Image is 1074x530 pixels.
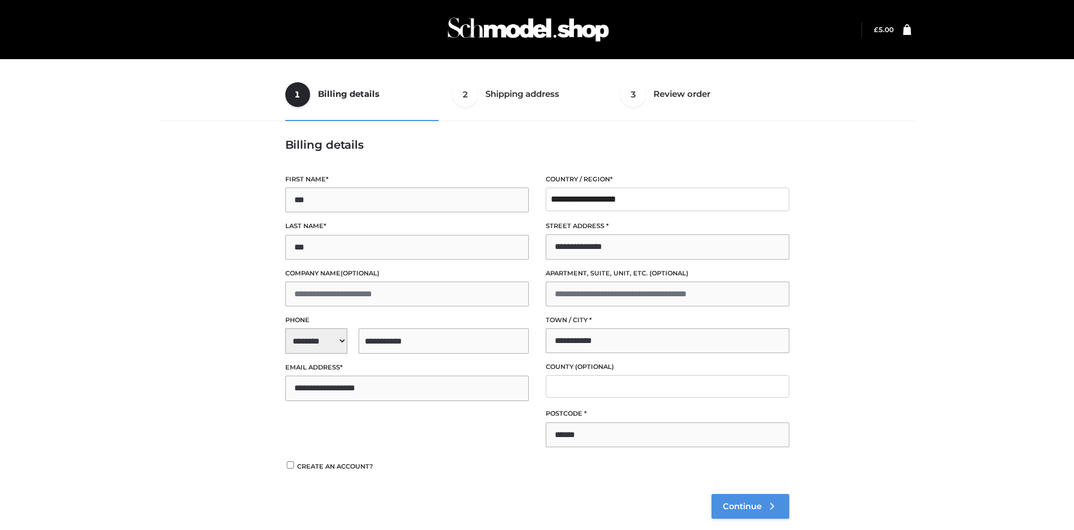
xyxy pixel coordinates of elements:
span: £ [874,25,878,34]
h3: Billing details [285,138,789,152]
label: Email address [285,362,529,373]
label: Phone [285,315,529,326]
a: Continue [711,494,789,519]
bdi: 5.00 [874,25,894,34]
label: County [546,362,789,372]
label: Postcode [546,408,789,419]
label: Last name [285,221,529,231]
label: Town / City [546,315,789,326]
img: Schmodel Admin 964 [444,7,613,52]
span: (optional) [341,269,379,277]
span: Continue [723,501,762,511]
label: Company name [285,268,529,279]
label: Street address [546,221,789,231]
span: (optional) [649,269,688,277]
a: £5.00 [874,25,894,34]
label: Country / Region [546,174,789,185]
span: Create an account? [297,462,373,470]
label: Apartment, suite, unit, etc. [546,268,789,279]
label: First name [285,174,529,185]
input: Create an account? [285,461,295,469]
span: (optional) [575,363,614,371]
